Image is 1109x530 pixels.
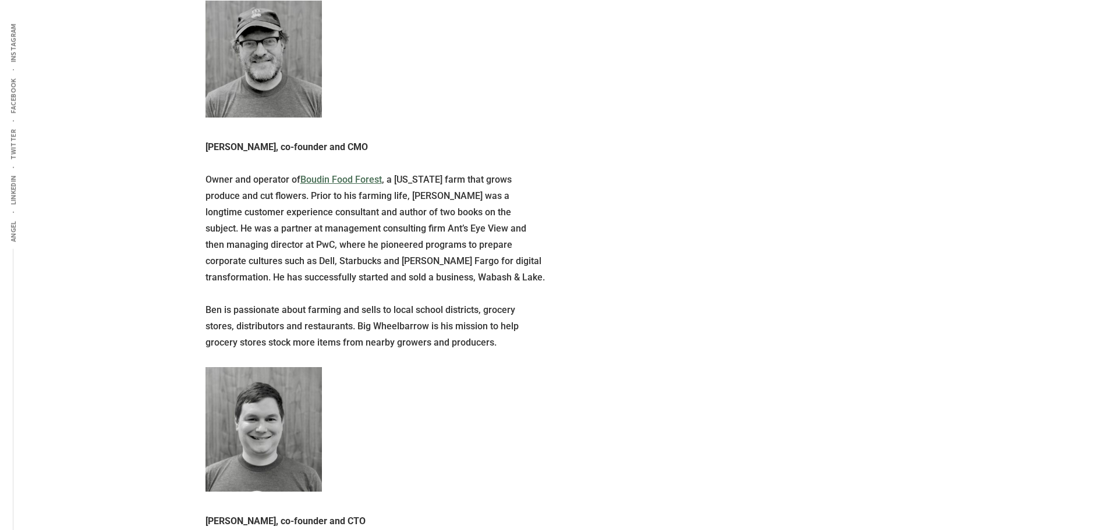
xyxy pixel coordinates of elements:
[300,174,382,185] a: Boudin Food Forest
[9,23,17,62] span: Instagram
[9,129,17,160] span: Twitter
[9,175,17,205] span: LinkedIn
[205,515,366,527] strong: [PERSON_NAME], co-founder and CTO
[7,16,19,69] a: Instagram
[7,71,19,120] a: Facebook
[205,302,545,351] p: Ben is passionate about farming and sells to local school districts, grocery stores, distributors...
[9,220,17,242] span: Angel
[9,78,17,113] span: Facebook
[7,168,19,212] a: LinkedIn
[7,122,19,167] a: Twitter
[205,141,368,152] strong: [PERSON_NAME], co-founder and CMO
[205,172,545,286] p: Owner and operator of , a [US_STATE] farm that grows produce and cut flowers. Prior to his farmin...
[7,214,19,249] a: Angel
